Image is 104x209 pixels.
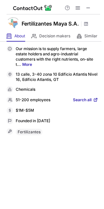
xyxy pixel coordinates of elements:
[14,33,25,39] span: About
[16,108,98,114] div: $1M-$5M
[16,72,98,82] div: 13 calle, 3-40 zona 10 Edificio Atlantis Nivel 16, Edificio Atlantis, GT
[16,46,98,67] p: Our mission is to supply farmers, large estate holders and agro-industrial customers with the rig...
[16,118,98,124] div: Founded in [DATE]
[13,4,52,12] img: ContactOut v5.3.10
[7,16,20,29] img: a520e4b99077853f03a516ebbd51e0c6
[39,33,70,39] span: Decision makers
[16,97,50,103] p: 51-200 employees
[84,33,97,39] span: Similar
[73,97,98,103] a: Search all
[16,129,43,135] div: Fertilizantes
[22,62,32,67] a: More
[73,97,92,103] span: Search all
[16,87,98,93] div: Chemicals
[22,20,79,28] h1: Fertilizantes Maya S.A.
